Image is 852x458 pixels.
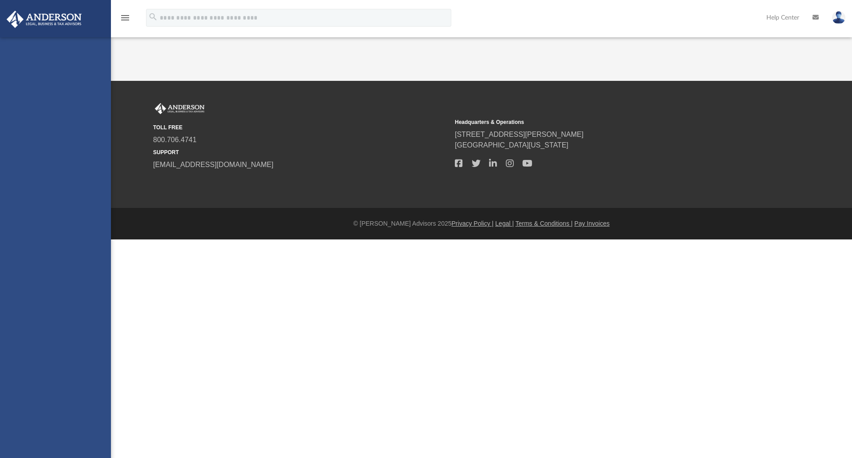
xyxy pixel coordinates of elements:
small: TOLL FREE [153,123,449,131]
a: Legal | [495,220,514,227]
small: SUPPORT [153,148,449,156]
i: search [148,12,158,22]
a: 800.706.4741 [153,136,197,143]
a: Terms & Conditions | [516,220,573,227]
a: menu [120,17,130,23]
small: Headquarters & Operations [455,118,750,126]
i: menu [120,12,130,23]
a: [GEOGRAPHIC_DATA][US_STATE] [455,141,568,149]
div: © [PERSON_NAME] Advisors 2025 [111,219,852,228]
img: Anderson Advisors Platinum Portal [4,11,84,28]
img: Anderson Advisors Platinum Portal [153,103,206,115]
a: [EMAIL_ADDRESS][DOMAIN_NAME] [153,161,273,168]
a: Privacy Policy | [452,220,494,227]
a: [STREET_ADDRESS][PERSON_NAME] [455,131,584,138]
a: Pay Invoices [574,220,609,227]
img: User Pic [832,11,845,24]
